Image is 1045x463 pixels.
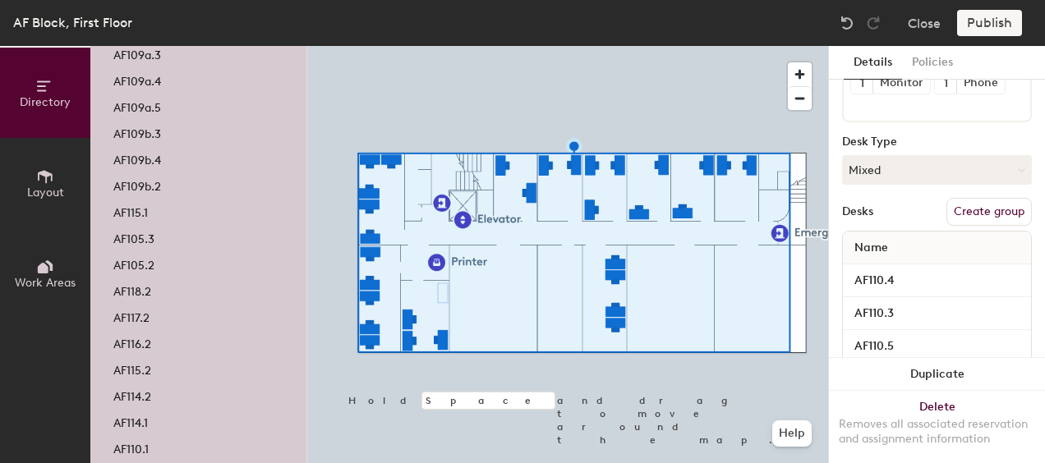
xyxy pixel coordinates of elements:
p: AF114.2 [113,385,151,404]
span: Work Areas [15,276,76,290]
span: 1 [944,75,948,92]
button: Duplicate [829,358,1045,391]
button: Mixed [842,155,1032,185]
p: AF115.2 [113,359,151,378]
input: Unnamed desk [846,335,1028,358]
p: AF109a.4 [113,70,161,89]
p: AF115.1 [113,201,148,220]
div: Desks [842,205,873,218]
p: AF117.2 [113,306,150,325]
button: Policies [902,46,963,80]
img: Redo [865,15,882,31]
p: AF116.2 [113,332,151,351]
span: 1 [860,75,864,92]
div: Removes all associated reservation and assignment information [839,417,1035,447]
button: Help [772,420,812,447]
p: AF105.3 [113,227,154,246]
p: AF114.1 [113,411,148,430]
button: Create group [946,198,1032,226]
span: Name [846,233,896,263]
input: Unnamed desk [846,269,1028,292]
p: AF105.2 [113,254,154,273]
div: AF Block, First Floor [13,12,132,33]
img: Undo [839,15,855,31]
button: DeleteRemoves all associated reservation and assignment information [829,391,1045,463]
input: Unnamed desk [846,302,1028,325]
button: 1 [935,72,956,94]
p: AF110.1 [113,438,149,456]
div: Phone [956,72,1005,94]
span: Layout [27,186,64,199]
p: AF109b.4 [113,149,161,167]
button: Details [844,46,902,80]
div: Desk Type [842,135,1032,149]
p: AF118.2 [113,280,151,299]
button: Close [908,10,941,36]
p: AF109a.3 [113,44,161,62]
span: Directory [20,95,71,109]
button: 1 [851,72,872,94]
p: AF109b.2 [113,175,161,194]
p: AF109b.3 [113,122,161,141]
p: AF109a.5 [113,96,161,115]
div: Monitor [872,72,930,94]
